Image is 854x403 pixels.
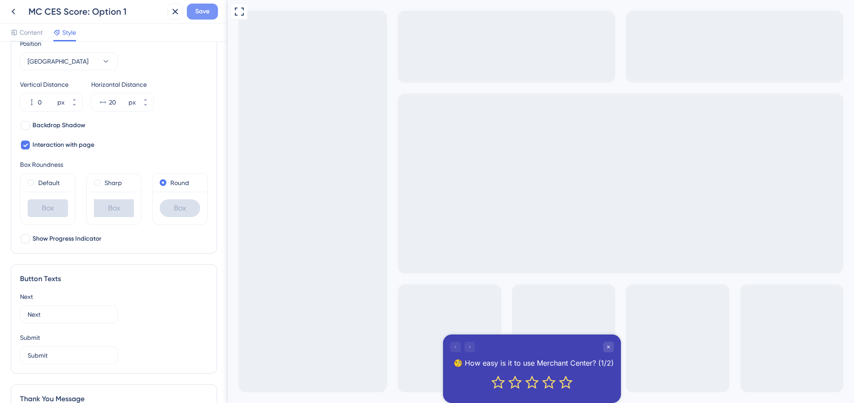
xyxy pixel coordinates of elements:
[20,332,208,343] div: Submit
[20,38,208,49] div: Position
[66,93,82,102] button: px
[28,56,89,67] span: [GEOGRAPHIC_DATA]
[62,27,76,38] span: Style
[187,4,218,20] button: Save
[57,97,64,108] div: px
[105,177,122,188] label: Sharp
[215,334,393,403] iframe: UserGuiding Survey
[109,97,127,108] input: px
[137,102,153,111] button: px
[28,351,110,360] input: Type the value
[195,6,209,17] span: Save
[20,159,208,170] div: Box Roundness
[20,27,43,38] span: Content
[129,97,136,108] div: px
[137,93,153,102] button: px
[28,5,164,18] div: MC CES Score: Option 1
[32,120,85,131] span: Backdrop Shadow
[28,199,68,217] div: Box
[28,310,110,319] input: Type the value
[91,79,153,90] div: Horizontal Distance
[20,274,208,284] div: Button Texts
[38,97,56,108] input: px
[32,234,101,244] span: Show Progress Indicator
[66,102,82,111] button: px
[38,177,60,188] label: Default
[94,199,134,217] div: Box
[32,140,94,150] span: Interaction with page
[20,291,208,302] div: Next
[20,52,118,70] button: [GEOGRAPHIC_DATA]
[160,199,200,217] div: Box
[20,79,82,90] div: Vertical Distance
[170,177,189,188] label: Round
